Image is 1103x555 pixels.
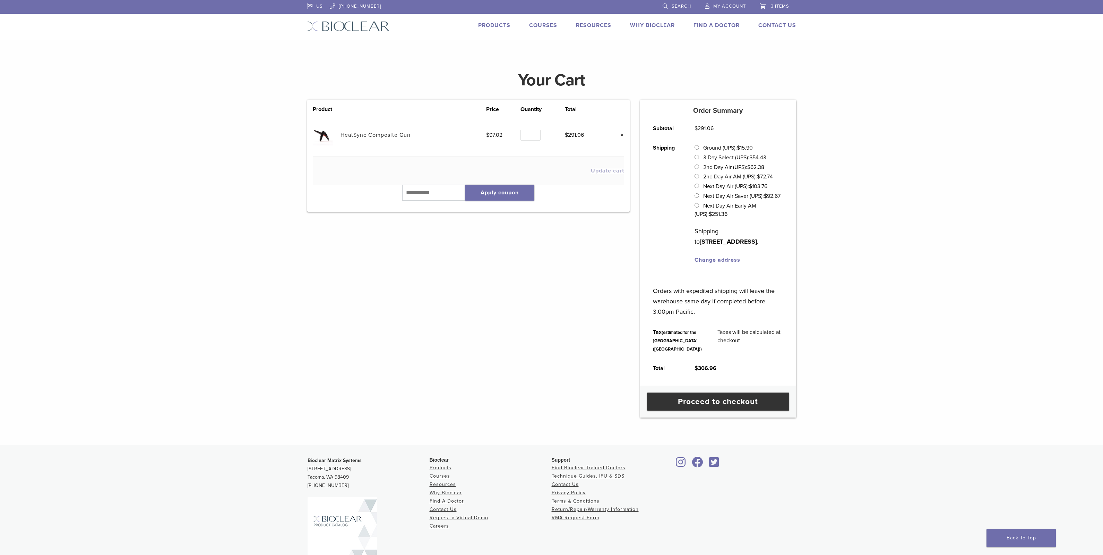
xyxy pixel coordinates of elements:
[486,132,502,138] bdi: 97.02
[749,154,766,161] bdi: 54.43
[313,125,333,145] img: HeatSync Composite Gun
[478,22,510,29] a: Products
[703,173,773,180] label: 2nd Day Air AM (UPS):
[307,21,389,31] img: Bioclear
[640,107,796,115] h5: Order Summary
[771,3,789,9] span: 3 items
[749,154,752,161] span: $
[430,523,449,529] a: Careers
[693,22,740,29] a: Find A Doctor
[647,393,789,411] a: Proceed to checkout
[552,490,586,496] a: Privacy Policy
[552,465,626,471] a: Find Bioclear Trained Doctors
[764,193,767,200] span: $
[341,132,411,138] a: HeatSync Composite Gun
[695,125,698,132] span: $
[465,185,534,201] button: Apply coupon
[695,226,783,247] p: Shipping to .
[615,131,624,140] a: Remove this item
[552,457,570,463] span: Support
[653,330,702,352] small: (estimated for the [GEOGRAPHIC_DATA] ([GEOGRAPHIC_DATA]))
[695,202,756,218] label: Next Day Air Early AM (UPS):
[737,144,753,151] bdi: 15.90
[430,498,464,504] a: Find A Doctor
[703,164,764,171] label: 2nd Day Air (UPS):
[758,22,796,29] a: Contact Us
[757,173,773,180] bdi: 72.74
[486,105,520,113] th: Price
[565,132,568,138] span: $
[695,365,698,372] span: $
[703,154,766,161] label: 3 Day Select (UPS):
[749,183,767,190] bdi: 103.76
[674,461,688,468] a: Bioclear
[430,506,457,512] a: Contact Us
[552,498,600,504] a: Terms & Conditions
[565,105,605,113] th: Total
[645,322,710,359] th: Tax
[576,22,611,29] a: Resources
[757,173,760,180] span: $
[709,211,712,218] span: $
[672,3,691,9] span: Search
[308,457,362,463] strong: Bioclear Matrix Systems
[703,183,767,190] label: Next Day Air (UPS):
[695,365,716,372] bdi: 306.96
[302,72,801,89] h1: Your Cart
[313,105,341,113] th: Product
[552,481,579,487] a: Contact Us
[747,164,750,171] span: $
[486,132,489,138] span: $
[703,193,781,200] label: Next Day Air Saver (UPS):
[747,164,764,171] bdi: 62.38
[630,22,675,29] a: Why Bioclear
[552,473,624,479] a: Technique Guides, IFU & SDS
[764,193,781,200] bdi: 92.67
[645,119,687,138] th: Subtotal
[308,456,430,490] p: [STREET_ADDRESS] Tacoma, WA 98409 [PHONE_NUMBER]
[645,138,687,270] th: Shipping
[645,359,687,378] th: Total
[591,168,624,174] button: Update cart
[430,515,488,521] a: Request a Virtual Demo
[749,183,752,190] span: $
[707,461,722,468] a: Bioclear
[695,125,714,132] bdi: 291.06
[653,275,783,317] p: Orders with expedited shipping will leave the warehouse same day if completed before 3:00pm Pacific.
[710,322,791,359] td: Taxes will be calculated at checkout
[700,238,757,245] strong: [STREET_ADDRESS]
[565,132,584,138] bdi: 291.06
[520,105,565,113] th: Quantity
[709,211,727,218] bdi: 251.36
[430,490,462,496] a: Why Bioclear
[430,465,451,471] a: Products
[690,461,706,468] a: Bioclear
[430,457,449,463] span: Bioclear
[986,529,1056,547] a: Back To Top
[703,144,753,151] label: Ground (UPS):
[552,515,599,521] a: RMA Request Form
[529,22,557,29] a: Courses
[737,144,740,151] span: $
[695,257,740,263] a: Change address
[430,481,456,487] a: Resources
[713,3,746,9] span: My Account
[430,473,450,479] a: Courses
[552,506,639,512] a: Return/Repair/Warranty Information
